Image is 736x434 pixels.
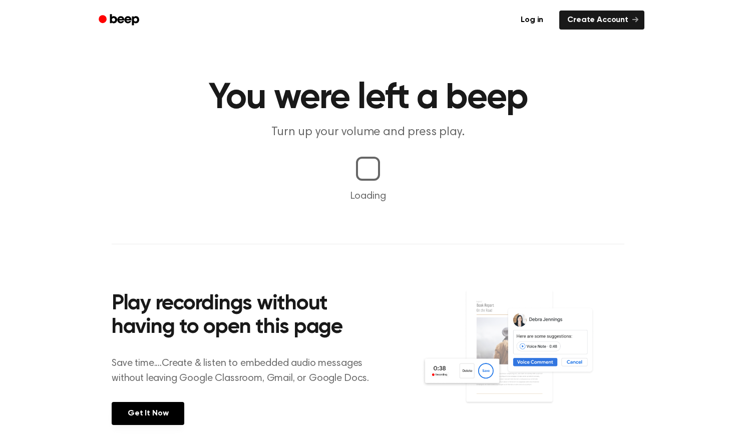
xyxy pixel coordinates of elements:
a: Beep [92,11,148,30]
img: Voice Comments on Docs and Recording Widget [422,289,624,424]
p: Turn up your volume and press play. [176,124,560,141]
a: Create Account [559,11,644,30]
p: Save time....Create & listen to embedded audio messages without leaving Google Classroom, Gmail, ... [112,356,382,386]
p: Loading [12,189,724,204]
h1: You were left a beep [112,80,624,116]
a: Get It Now [112,402,184,425]
h2: Play recordings without having to open this page [112,292,382,340]
a: Log in [511,9,553,32]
